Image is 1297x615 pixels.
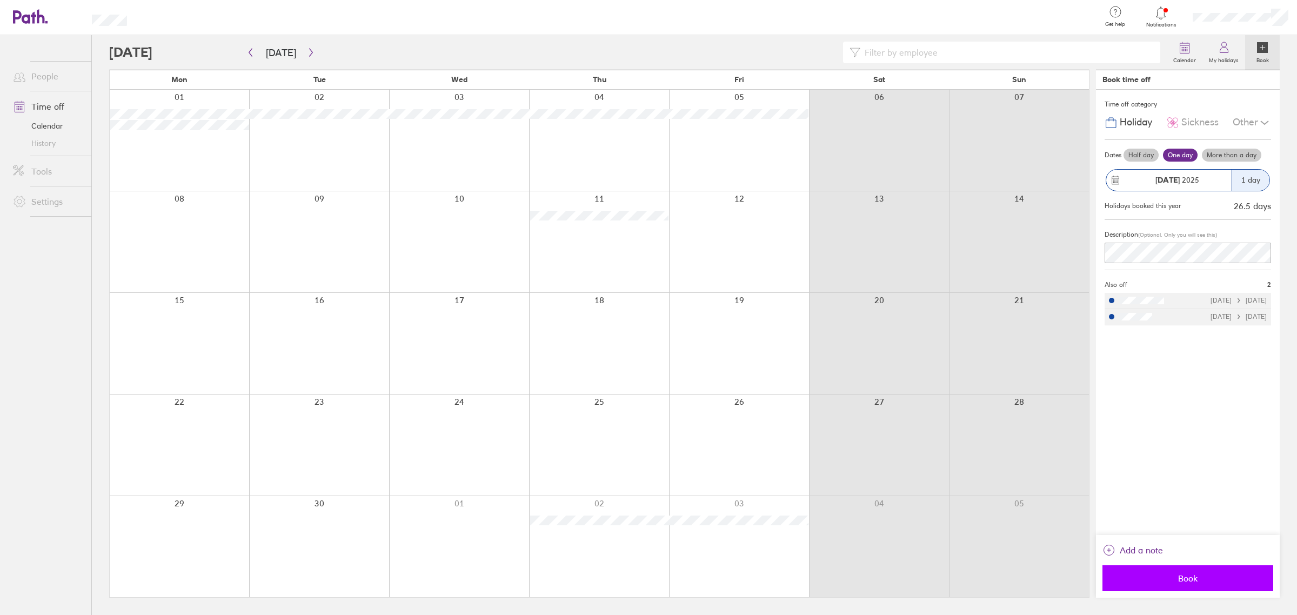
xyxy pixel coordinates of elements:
span: Thu [593,75,606,84]
label: One day [1163,149,1198,162]
span: Wed [451,75,467,84]
div: Holidays booked this year [1105,202,1181,210]
span: Tue [313,75,326,84]
span: Dates [1105,151,1121,159]
span: Mon [171,75,188,84]
strong: [DATE] [1155,175,1180,185]
div: [DATE] [DATE] [1211,297,1267,304]
span: Description [1105,230,1138,238]
label: More than a day [1202,149,1261,162]
span: Sat [873,75,885,84]
a: My holidays [1202,35,1245,70]
a: Calendar [4,117,91,135]
span: Get help [1098,21,1133,28]
span: Holiday [1120,117,1152,128]
div: [DATE] [DATE] [1211,313,1267,320]
a: Notifications [1144,5,1179,28]
span: 2025 [1155,176,1199,184]
a: History [4,135,91,152]
a: Book [1245,35,1280,70]
label: My holidays [1202,54,1245,64]
span: Sun [1012,75,1026,84]
span: Add a note [1120,542,1163,559]
div: Time off category [1105,96,1271,112]
a: Tools [4,161,91,182]
input: Filter by employee [860,42,1154,63]
a: Calendar [1167,35,1202,70]
div: 26.5 days [1234,201,1271,211]
div: Book time off [1102,75,1151,84]
span: Book [1110,573,1266,583]
a: Settings [4,191,91,212]
button: Add a note [1102,542,1163,559]
button: [DATE] [257,44,305,62]
span: Also off [1105,281,1127,289]
button: Book [1102,565,1273,591]
button: [DATE] 20251 day [1105,164,1271,197]
span: 2 [1267,281,1271,289]
div: Other [1233,112,1271,133]
span: Notifications [1144,22,1179,28]
span: (Optional. Only you will see this) [1138,231,1217,238]
span: Fri [734,75,744,84]
span: Sickness [1181,117,1219,128]
label: Half day [1124,149,1159,162]
label: Book [1250,54,1275,64]
a: People [4,65,91,87]
label: Calendar [1167,54,1202,64]
a: Time off [4,96,91,117]
div: 1 day [1232,170,1269,191]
